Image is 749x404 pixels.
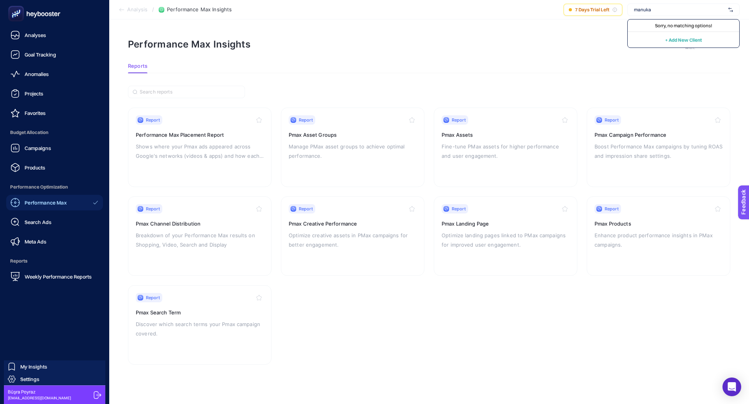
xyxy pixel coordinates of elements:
a: ReportPmax AssetsFine-tune PMax assets for higher performance and user engagement. [434,108,577,187]
span: Search Ads [25,219,51,225]
a: Analyses [6,27,103,43]
a: ReportPmax Channel DistributionBreakdown of your Performance Max results on Shopping, Video, Sear... [128,196,272,276]
p: Fine-tune PMax assets for higher performance and user engagement. [442,142,570,161]
h3: Pmax Products [595,220,722,228]
img: svg%3e [728,6,733,14]
p: Shows where your Pmax ads appeared across Google's networks (videos & apps) and how each placemen... [136,142,264,161]
span: Performance Optimization [6,179,103,195]
h1: Performance Max Insights [128,39,250,50]
a: Search Ads [6,214,103,230]
span: Analysis [127,7,147,13]
span: / [152,6,154,12]
span: Weekly Performance Reports [25,273,92,280]
span: Campaigns [25,145,51,151]
a: Projects [6,86,103,101]
span: Report [452,117,466,123]
span: Reports [6,253,103,269]
span: Feedback [5,2,30,9]
a: ReportPmax Creative PerformanceOptimize creative assets in PMax campaigns for better engagement. [281,196,424,276]
h3: Pmax Asset Groups [289,131,417,139]
a: ReportPmax Asset GroupsManage PMax asset groups to achieve optimal performance. [281,108,424,187]
h3: Pmax Search Term [136,309,264,316]
a: Goal Tracking [6,47,103,62]
a: ReportPmax Landing PageOptimize landing pages linked to PMax campaigns for improved user engagement. [434,196,577,276]
span: Settings [20,376,39,382]
span: Report [146,117,160,123]
input: https://sunayyildirim.com.tr [634,7,725,13]
div: Open Intercom Messenger [722,378,741,396]
p: Optimize creative assets in PMax campaigns for better engagement. [289,231,417,249]
span: Büşra Poyraz [8,389,71,395]
span: Report [605,117,619,123]
span: Report [605,206,619,212]
p: Breakdown of your Performance Max results on Shopping, Video, Search and Display [136,231,264,249]
input: Search [140,89,240,95]
a: ReportPerformance Max Placement ReportShows where your Pmax ads appeared across Google's networks... [128,108,272,187]
a: Favorites [6,105,103,121]
button: Reports [128,63,147,73]
a: Campaigns [6,140,103,156]
a: Performance Max [6,195,103,210]
a: Settings [4,373,105,385]
a: Anomalies [6,66,103,82]
p: Manage PMax asset groups to achieve optimal performance. [289,142,417,161]
h3: Pmax Channel Distribution [136,220,264,228]
span: Reports [128,63,147,69]
h3: Pmax Landing Page [442,220,570,228]
span: My Insights [20,363,47,370]
span: Report [299,206,313,212]
a: ReportPmax Search TermDiscover which search terms your Pmax campaign covered. [128,285,272,365]
span: Meta Ads [25,238,46,245]
span: Projects [25,90,43,97]
a: My Insights [4,360,105,373]
span: Goal Tracking [25,51,56,58]
a: ReportPmax Campaign PerformanceBoost Performance Max campaigns by tuning ROAS and impression shar... [587,108,730,187]
h3: Performance Max Placement Report [136,131,264,139]
span: + Add New Client [665,37,702,43]
span: Report [299,117,313,123]
span: [EMAIL_ADDRESS][DOMAIN_NAME] [8,395,71,401]
a: ReportPmax ProductsEnhance product performance insights in PMax campaigns. [587,196,730,276]
p: Boost Performance Max campaigns by tuning ROAS and impression share settings. [595,142,722,161]
button: + Add New Client [665,35,702,44]
h3: Pmax Assets [442,131,570,139]
a: Meta Ads [6,234,103,249]
span: Products [25,164,45,171]
h3: Pmax Creative Performance [289,220,417,228]
span: Favorites [25,110,46,116]
div: Sorry, no matching options! [628,19,739,32]
span: Report [146,295,160,301]
p: Optimize landing pages linked to PMax campaigns for improved user engagement. [442,231,570,249]
span: Budget Allocation [6,125,103,140]
p: Discover which search terms your Pmax campaign covered. [136,319,264,338]
span: Report [452,206,466,212]
a: Products [6,160,103,175]
span: Performance Max Insights [167,7,232,13]
p: Enhance product performance insights in PMax campaigns. [595,231,722,249]
h3: Pmax Campaign Performance [595,131,722,139]
a: Weekly Performance Reports [6,269,103,284]
span: Performance Max [25,199,67,206]
span: 7 Days Trial Left [575,7,609,13]
span: Anomalies [25,71,49,77]
span: Analyses [25,32,46,38]
span: Report [146,206,160,212]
